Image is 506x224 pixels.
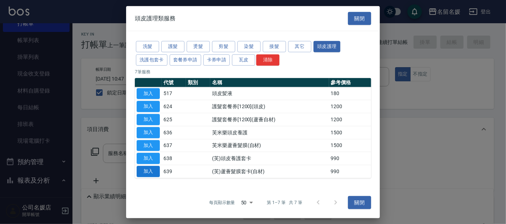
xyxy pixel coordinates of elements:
td: 638 [162,152,186,165]
td: 護髮套餐券[1200](蘆薈自材) [210,113,329,126]
td: 1500 [329,139,371,152]
td: 990 [329,165,371,178]
p: 第 1–7 筆 共 7 筆 [267,199,302,206]
button: 加入 [137,127,160,138]
td: 636 [162,126,186,139]
button: 加入 [137,153,160,164]
div: 50 [238,193,256,212]
p: 每頁顯示數量 [209,199,235,206]
button: 加入 [137,88,160,99]
p: 7 筆服務 [135,68,371,75]
td: 1200 [329,100,371,113]
button: 套餐券申請 [170,54,201,66]
button: 關閉 [348,196,371,209]
button: 燙髮 [187,41,210,52]
th: 參考價格 [329,78,371,87]
td: 517 [162,87,186,100]
td: 990 [329,152,371,165]
th: 類別 [186,78,210,87]
button: 瓦皮 [232,54,255,66]
td: 639 [162,165,186,178]
button: 加入 [137,101,160,112]
td: 625 [162,113,186,126]
button: 卡券申請 [203,54,230,66]
td: (芙)頭皮養護套卡 [210,152,329,165]
td: 芙米樂頭皮養護 [210,126,329,139]
td: 頭皮髪液 [210,87,329,100]
button: 接髮 [263,41,286,52]
button: 關閉 [348,12,371,25]
button: 洗髮 [136,41,159,52]
th: 名稱 [210,78,329,87]
td: (芙)蘆薈髮膜套卡(自材) [210,165,329,178]
td: 180 [329,87,371,100]
span: 頭皮護理類服務 [135,15,175,22]
button: 其它 [288,41,311,52]
td: 1500 [329,126,371,139]
button: 加入 [137,166,160,177]
button: 剪髮 [212,41,235,52]
button: 清除 [256,54,279,66]
td: 1200 [329,113,371,126]
td: 637 [162,139,186,152]
button: 加入 [137,114,160,125]
button: 加入 [137,140,160,151]
button: 洗護包套卡 [136,54,167,66]
button: 頭皮護理 [314,41,340,52]
button: 染髮 [237,41,261,52]
td: 624 [162,100,186,113]
button: 護髮 [161,41,184,52]
th: 代號 [162,78,186,87]
td: 護髮套餐券[1200](頭皮) [210,100,329,113]
td: 芙米樂蘆薈髮膜(自材) [210,139,329,152]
